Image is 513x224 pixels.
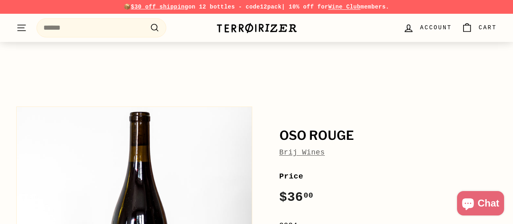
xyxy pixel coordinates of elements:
[279,129,497,143] h1: Oso Rouge
[398,16,457,40] a: Account
[16,2,497,11] p: 📦 on 12 bottles - code | 10% off for members.
[455,191,507,217] inbox-online-store-chat: Shopify online store chat
[279,148,325,157] a: Brij Wines
[279,190,313,205] span: $36
[303,191,313,200] sup: 00
[328,4,361,10] a: Wine Club
[479,23,497,32] span: Cart
[279,170,497,183] label: Price
[260,4,281,10] strong: 12pack
[457,16,502,40] a: Cart
[131,4,189,10] span: $30 off shipping
[420,23,452,32] span: Account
